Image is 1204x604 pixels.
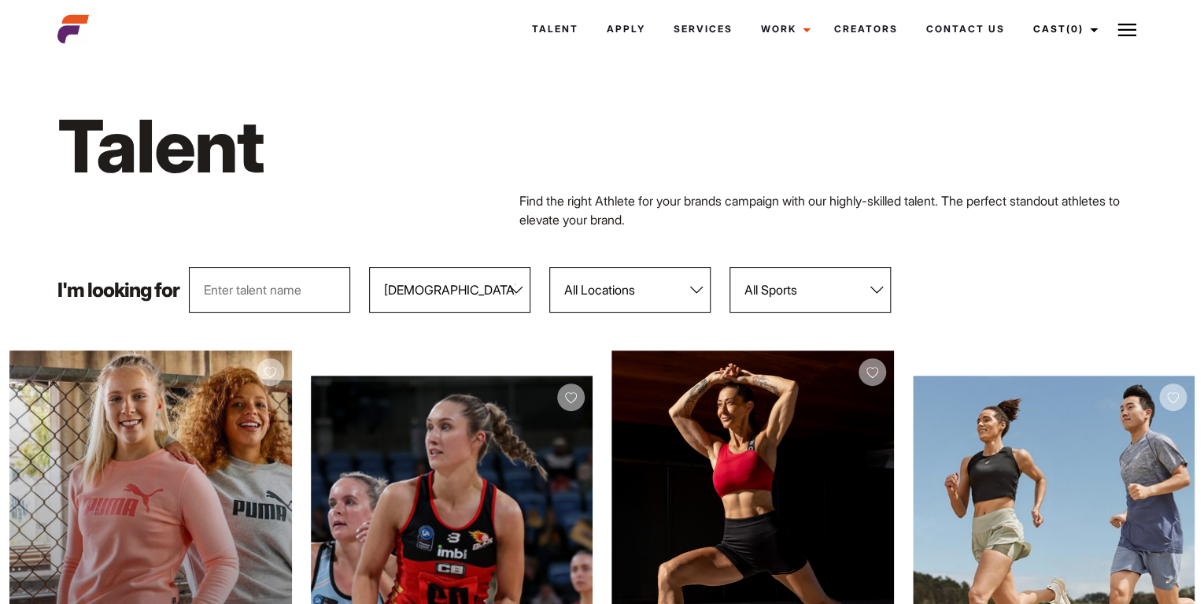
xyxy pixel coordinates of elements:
[189,267,350,313] input: Enter talent name
[57,101,685,191] h1: Talent
[747,8,820,50] a: Work
[820,8,912,50] a: Creators
[57,13,89,45] img: cropped-aefm-brand-fav-22-square.png
[1117,20,1136,39] img: Burger icon
[518,8,593,50] a: Talent
[659,8,747,50] a: Services
[57,280,179,300] p: I'm looking for
[519,191,1147,229] p: Find the right Athlete for your brands campaign with our highly-skilled talent. The perfect stand...
[1019,8,1107,50] a: Cast(0)
[593,8,659,50] a: Apply
[1066,23,1084,35] span: (0)
[912,8,1019,50] a: Contact Us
